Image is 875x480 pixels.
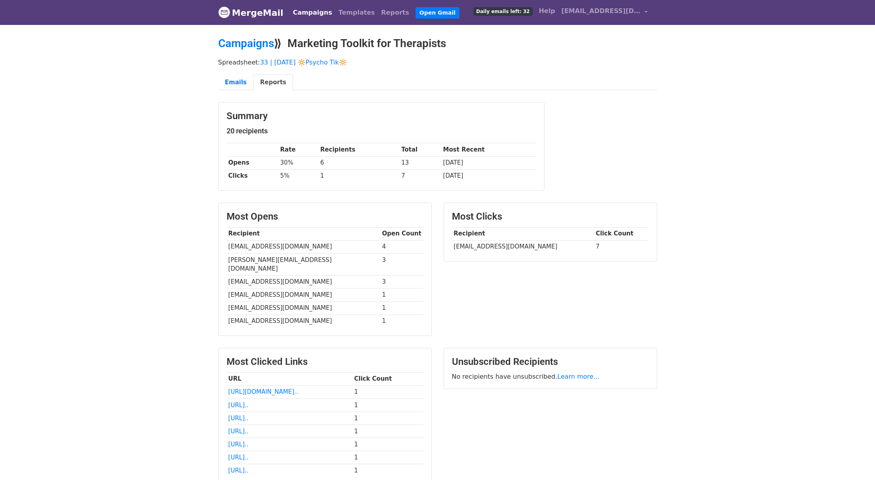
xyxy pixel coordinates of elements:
td: 3 [380,275,423,288]
th: Most Recent [441,143,536,156]
th: Clicks [227,169,278,182]
p: No recipients have unsubscribed. [452,372,649,381]
a: [EMAIL_ADDRESS][DOMAIN_NAME] [558,3,651,22]
a: [URL].. [228,454,248,461]
td: 4 [380,240,423,253]
td: 5% [278,169,319,182]
td: [EMAIL_ADDRESS][DOMAIN_NAME] [227,240,380,253]
iframe: Chat Widget [835,442,875,480]
td: [EMAIL_ADDRESS][DOMAIN_NAME] [227,275,380,288]
a: Learn more... [558,373,600,380]
a: MergeMail [218,4,283,21]
td: 1 [380,302,423,315]
td: 1 [380,288,423,302]
td: 30% [278,156,319,169]
h5: 20 recipients [227,127,536,135]
th: URL [227,372,352,385]
th: Recipients [318,143,399,156]
a: [URL].. [228,467,248,474]
h2: ⟫ Marketing Toolkit for Therapists [218,37,657,50]
a: Reports [378,5,412,21]
th: Opens [227,156,278,169]
h3: Unsubscribed Recipients [452,356,649,368]
a: Open Gmail [416,7,459,19]
td: [DATE] [441,169,536,182]
th: Click Count [594,227,649,240]
td: 1 [352,451,423,464]
img: MergeMail logo [218,6,230,18]
td: [EMAIL_ADDRESS][DOMAIN_NAME] [227,302,380,315]
a: Help [536,3,558,19]
span: [EMAIL_ADDRESS][DOMAIN_NAME] [561,6,641,16]
td: 1 [352,385,423,398]
td: [EMAIL_ADDRESS][DOMAIN_NAME] [227,288,380,302]
td: [EMAIL_ADDRESS][DOMAIN_NAME] [452,240,594,253]
a: Templates [335,5,378,21]
td: [EMAIL_ADDRESS][DOMAIN_NAME] [227,315,380,328]
td: 6 [318,156,399,169]
span: Daily emails left: 32 [473,7,532,16]
td: [PERSON_NAME][EMAIL_ADDRESS][DOMAIN_NAME] [227,253,380,275]
a: [URL][DOMAIN_NAME].. [228,388,298,395]
a: [URL].. [228,441,248,448]
th: Total [399,143,441,156]
th: Recipient [452,227,594,240]
td: 1 [352,425,423,438]
h3: Most Opens [227,211,423,222]
td: 1 [318,169,399,182]
a: Campaigns [218,37,274,50]
th: Click Count [352,372,423,385]
h3: Summary [227,110,536,122]
th: Recipient [227,227,380,240]
td: 3 [380,253,423,275]
td: 1 [352,464,423,477]
td: 7 [594,240,649,253]
a: Campaigns [290,5,335,21]
td: 1 [380,315,423,328]
h3: Most Clicked Links [227,356,423,368]
th: Rate [278,143,319,156]
h3: Most Clicks [452,211,649,222]
p: Spreadsheet: [218,58,657,66]
td: 13 [399,156,441,169]
td: 7 [399,169,441,182]
td: 1 [352,412,423,425]
td: 1 [352,398,423,412]
a: Emails [218,74,253,91]
a: [URL].. [228,402,248,409]
a: [URL].. [228,428,248,435]
a: [URL].. [228,415,248,422]
a: Reports [253,74,293,91]
a: Daily emails left: 32 [470,3,535,19]
td: [DATE] [441,156,536,169]
th: Open Count [380,227,423,240]
td: 1 [352,438,423,451]
a: 33 | [DATE] 🔆Psycho Tik🔆 [260,59,347,66]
